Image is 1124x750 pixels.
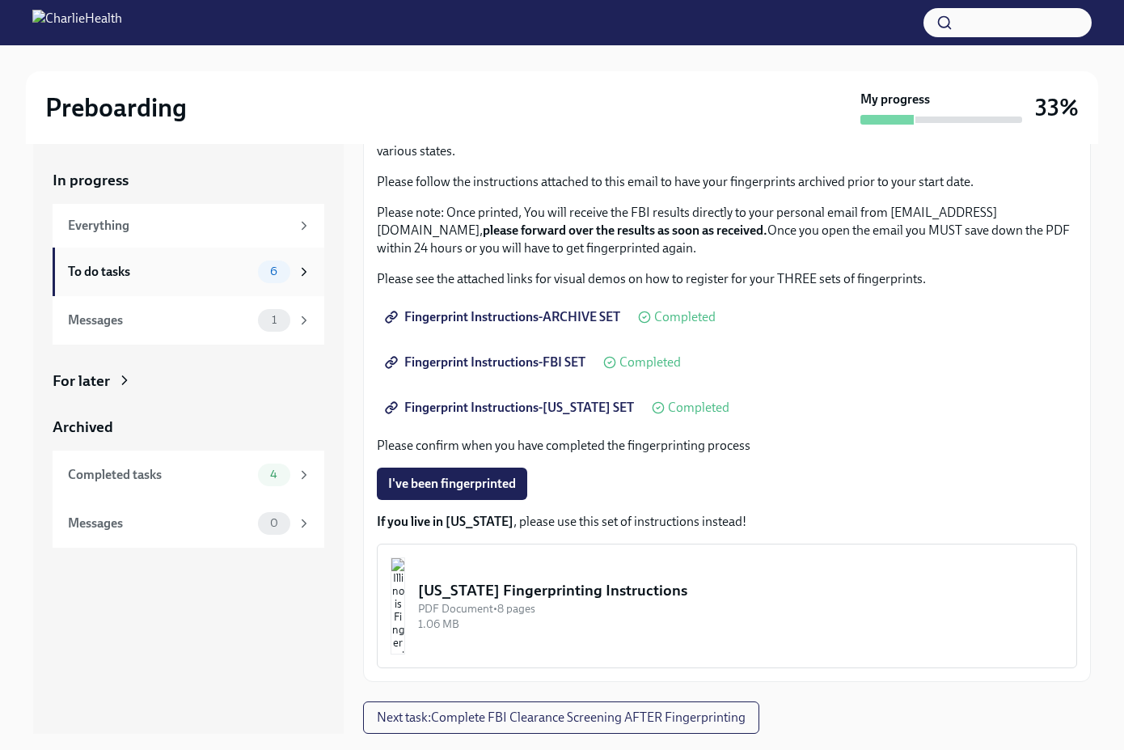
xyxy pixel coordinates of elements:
[53,417,324,438] a: Archived
[377,392,645,424] a: Fingerprint Instructions-[US_STATE] SET
[363,701,759,734] button: Next task:Complete FBI Clearance Screening AFTER Fingerprinting
[388,400,634,416] span: Fingerprint Instructions-[US_STATE] SET
[377,468,527,500] button: I've been fingerprinted
[53,248,324,296] a: To do tasks6
[260,468,287,481] span: 4
[377,301,632,333] a: Fingerprint Instructions-ARCHIVE SET
[377,437,1077,455] p: Please confirm when you have completed the fingerprinting process
[260,517,288,529] span: 0
[1035,93,1079,122] h3: 33%
[860,91,930,108] strong: My progress
[388,309,620,325] span: Fingerprint Instructions-ARCHIVE SET
[53,499,324,548] a: Messages0
[418,580,1063,601] div: [US_STATE] Fingerprinting Instructions
[377,544,1077,668] button: [US_STATE] Fingerprinting InstructionsPDF Document•8 pages1.06 MB
[377,270,1077,288] p: Please see the attached links for visual demos on how to register for your THREE sets of fingerpr...
[377,204,1077,257] p: Please note: Once printed, You will receive the FBI results directly to your personal email from ...
[53,451,324,499] a: Completed tasks4
[418,601,1063,617] div: PDF Document • 8 pages
[388,476,516,492] span: I've been fingerprinted
[377,346,597,379] a: Fingerprint Instructions-FBI SET
[262,314,286,326] span: 1
[260,265,287,278] span: 6
[388,354,585,371] span: Fingerprint Instructions-FBI SET
[45,91,187,124] h2: Preboarding
[53,296,324,345] a: Messages1
[391,557,405,655] img: Illinois Fingerprinting Instructions
[32,10,122,36] img: CharlieHealth
[377,514,513,529] strong: If you live in [US_STATE]
[53,170,324,191] a: In progress
[418,617,1063,632] div: 1.06 MB
[377,513,1077,531] p: , please use this set of instructions instead!
[654,311,716,324] span: Completed
[68,311,251,329] div: Messages
[377,173,1077,191] p: Please follow the instructions attached to this email to have your fingerprints archived prior to...
[668,401,729,414] span: Completed
[483,222,767,238] strong: please forward over the results as soon as received.
[53,371,324,392] a: For later
[68,217,290,235] div: Everything
[53,204,324,248] a: Everything
[68,515,251,532] div: Messages
[68,466,251,484] div: Completed tasks
[377,710,746,726] span: Next task : Complete FBI Clearance Screening AFTER Fingerprinting
[53,371,110,392] div: For later
[68,263,251,281] div: To do tasks
[619,356,681,369] span: Completed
